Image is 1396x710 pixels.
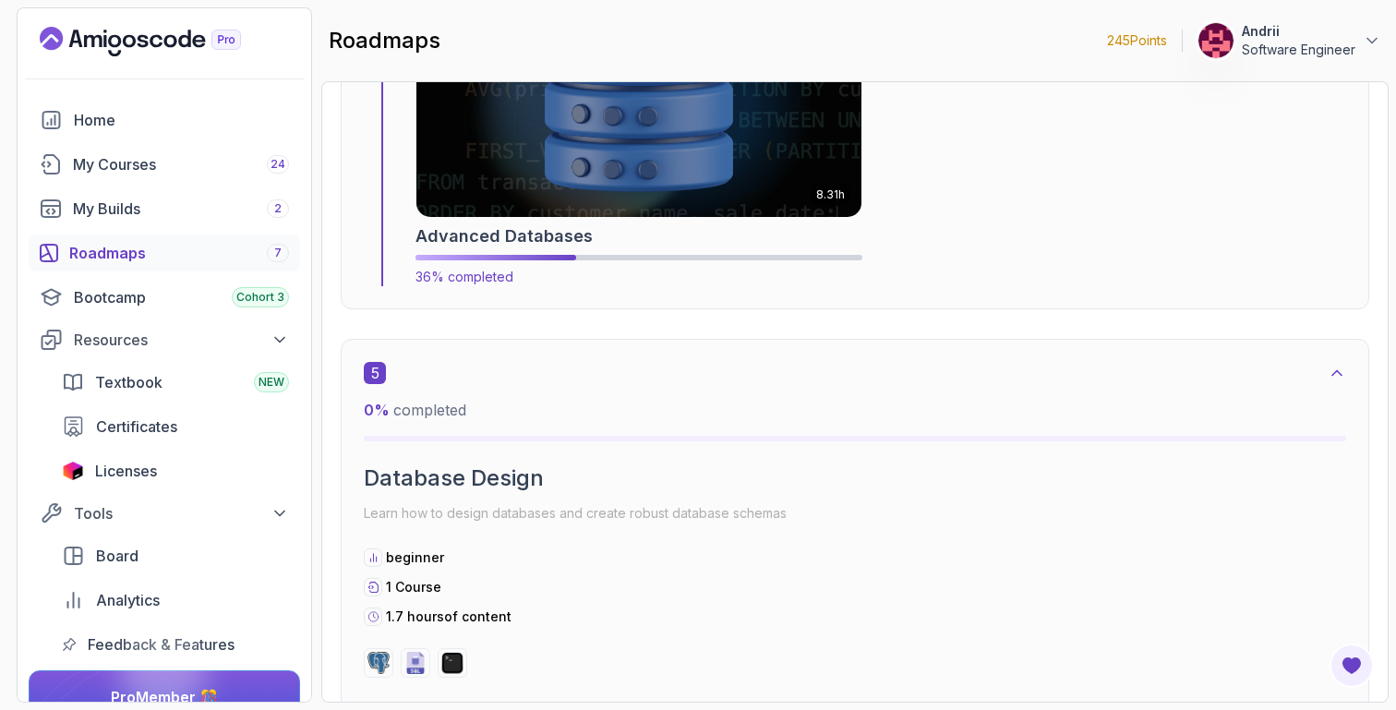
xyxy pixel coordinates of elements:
[415,269,513,284] span: 36% completed
[51,582,300,619] a: analytics
[404,652,427,674] img: sql logo
[74,502,289,524] div: Tools
[74,109,289,131] div: Home
[29,146,300,183] a: courses
[69,242,289,264] div: Roadmaps
[74,329,289,351] div: Resources
[29,279,300,316] a: bootcamp
[236,290,284,305] span: Cohort 3
[386,579,441,595] span: 1 Course
[259,375,284,390] span: NEW
[51,626,300,663] a: feedback
[96,589,160,611] span: Analytics
[73,153,289,175] div: My Courses
[95,371,162,393] span: Textbook
[1198,23,1234,58] img: user profile image
[386,608,511,626] p: 1.7 hours of content
[1197,22,1381,59] button: user profile imageAndriiSoftware Engineer
[51,537,300,574] a: board
[62,462,84,480] img: jetbrains icon
[74,286,289,308] div: Bootcamp
[88,633,235,656] span: Feedback & Features
[29,190,300,227] a: builds
[816,187,845,202] p: 8.31h
[51,452,300,489] a: licenses
[1107,31,1167,50] p: 245 Points
[96,415,177,438] span: Certificates
[51,408,300,445] a: certificates
[96,545,138,567] span: Board
[364,463,1346,493] h2: Database Design
[441,652,463,674] img: terminal logo
[274,201,282,216] span: 2
[29,323,300,356] button: Resources
[95,460,157,482] span: Licenses
[1242,22,1355,41] p: Andrii
[40,27,283,56] a: Landing page
[364,401,466,419] span: completed
[73,198,289,220] div: My Builds
[364,500,1346,526] p: Learn how to design databases and create robust database schemas
[271,157,285,172] span: 24
[329,26,440,55] h2: roadmaps
[364,362,386,384] span: 5
[29,497,300,530] button: Tools
[386,548,444,567] p: beginner
[364,401,390,419] span: 0 %
[1242,41,1355,59] p: Software Engineer
[367,652,390,674] img: postgres logo
[274,246,282,260] span: 7
[51,364,300,401] a: textbook
[1330,644,1374,688] button: Open Feedback Button
[415,223,593,249] h2: Advanced Databases
[29,235,300,271] a: roadmaps
[29,102,300,138] a: home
